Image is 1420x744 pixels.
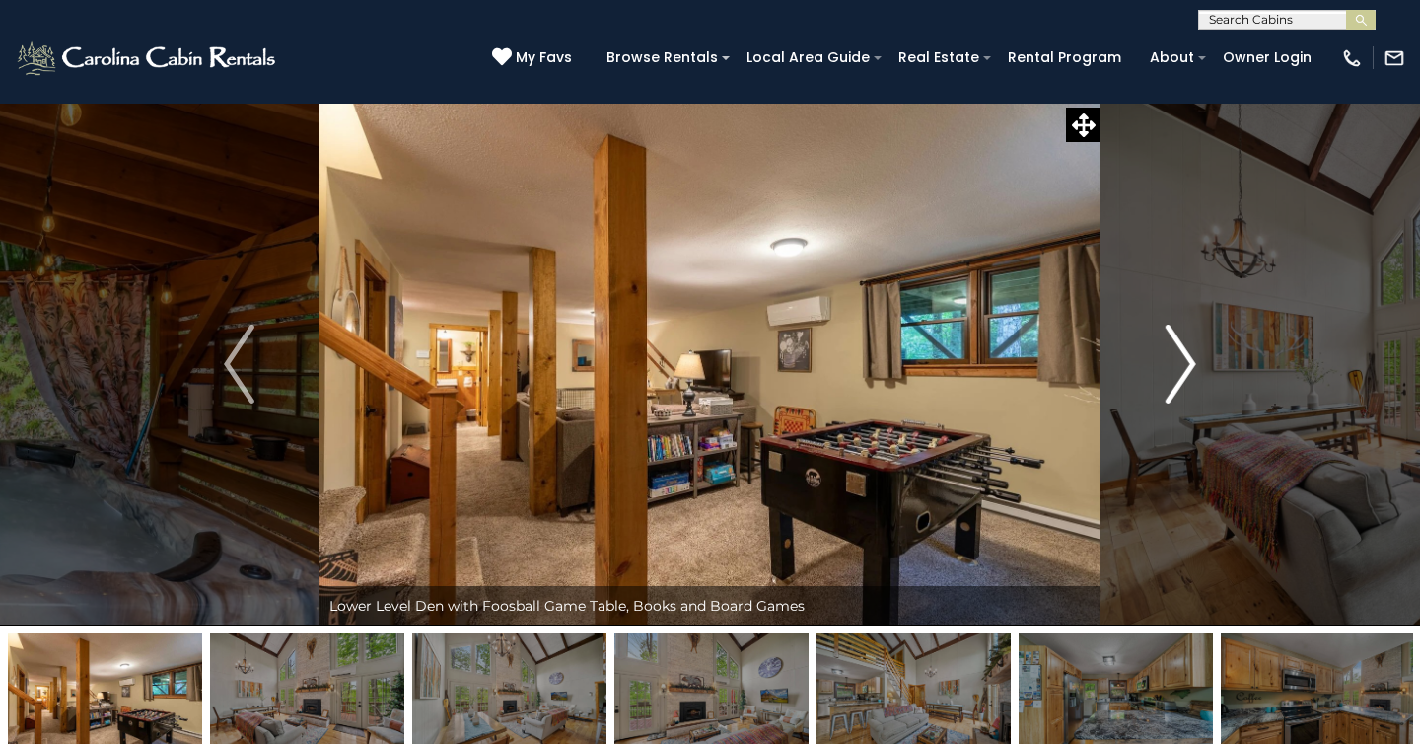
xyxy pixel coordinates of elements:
a: Real Estate [888,42,989,73]
img: White-1-2.png [15,38,281,78]
div: Lower Level Den with Foosball Game Table, Books and Board Games [319,586,1100,626]
a: Rental Program [998,42,1131,73]
a: About [1140,42,1204,73]
button: Next [1100,103,1261,626]
img: arrow [224,325,253,404]
a: Local Area Guide [737,42,880,73]
a: Browse Rentals [597,42,728,73]
button: Previous [159,103,319,626]
img: arrow [1166,325,1195,404]
a: Owner Login [1213,42,1321,73]
a: My Favs [492,47,577,69]
span: My Favs [516,47,572,68]
img: phone-regular-white.png [1341,47,1363,69]
img: mail-regular-white.png [1384,47,1405,69]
